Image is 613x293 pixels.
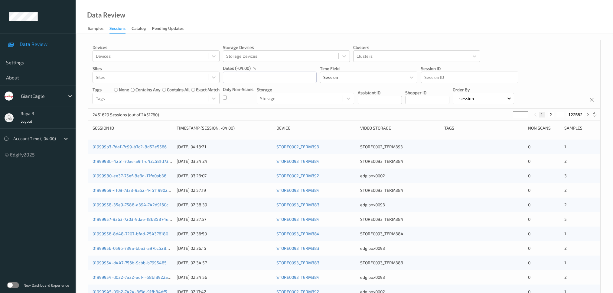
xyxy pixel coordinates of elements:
[276,188,320,193] a: STORE0093_TERM384
[93,112,159,118] p: 2451629 Sessions (out of 2451760)
[93,246,175,251] a: 01999956-0596-789a-bba3-a976c528d4fa
[528,202,530,207] span: 0
[135,87,160,93] label: contains any
[556,112,564,118] button: ...
[453,87,514,93] p: Order By
[528,173,530,178] span: 0
[566,112,584,118] button: 122582
[132,25,146,33] div: Catalog
[93,275,174,280] a: 01999954-d032-7a32-adf4-58bf3922abf3
[119,87,129,93] label: none
[444,125,524,131] div: Tags
[320,66,417,72] p: Time Field
[93,66,220,72] p: Sites
[360,274,440,280] div: edgibox0093
[528,275,530,280] span: 0
[564,231,566,236] span: 1
[360,245,440,251] div: edgibox0093
[93,144,173,149] a: 019999b3-7daf-7c99-b7c2-8d52e5566312
[564,173,567,178] span: 3
[93,173,174,178] a: 01999980-ee37-75ef-8e3d-17fe0ab3630a
[177,231,272,237] div: [DATE] 02:36:50
[528,246,530,251] span: 0
[564,260,566,265] span: 1
[177,125,272,131] div: Timestamp (Session, -04:00)
[276,231,320,236] a: STORE0093_TERM384
[177,202,272,208] div: [DATE] 02:38:39
[564,159,567,164] span: 2
[360,260,440,266] div: STORE0093_TERM383
[276,202,319,207] a: STORE0093_TERM383
[177,173,272,179] div: [DATE] 03:23:07
[276,275,320,280] a: STORE0093_TERM384
[88,25,103,33] div: Samples
[528,144,530,149] span: 0
[223,65,251,71] p: dates (-04:00)
[87,12,125,18] div: Data Review
[132,24,152,33] a: Catalog
[177,245,272,251] div: [DATE] 02:36:15
[257,87,354,93] p: Storage
[276,246,319,251] a: STORE0093_TERM383
[564,188,567,193] span: 2
[528,159,530,164] span: 0
[564,144,566,149] span: 1
[93,217,176,222] a: 01999957-9363-7203-9dae-f8685874e6ea
[167,87,190,93] label: contains all
[88,24,109,33] a: Samples
[564,246,567,251] span: 2
[564,217,567,222] span: 5
[276,159,320,164] a: STORE0093_TERM384
[223,44,350,50] p: Storage Devices
[177,187,272,193] div: [DATE] 02:57:19
[196,87,220,93] label: exact match
[276,260,319,265] a: STORE0093_TERM383
[109,24,132,34] a: Sessions
[360,187,440,193] div: STORE0093_TERM384
[360,125,440,131] div: Video Storage
[405,90,449,96] p: Shopper ID
[177,260,272,266] div: [DATE] 02:34:57
[360,216,440,222] div: STORE0093_TERM384
[528,217,530,222] span: 0
[93,260,176,265] a: 01999954-d447-756b-9cbb-b7995465ed57
[358,90,402,96] p: Assistant ID
[276,144,319,149] a: STORE0002_TERM393
[152,25,184,33] div: Pending Updates
[564,125,596,131] div: Samples
[457,95,476,101] p: session
[360,158,440,164] div: STORE0093_TERM384
[93,231,176,236] a: 01999956-8d48-7207-bfad-25437618049d
[360,202,440,208] div: edgibox0093
[109,25,126,34] div: Sessions
[528,260,530,265] span: 0
[93,125,172,131] div: Session ID
[360,173,440,179] div: edgibox0002
[353,44,480,50] p: Clusters
[93,87,102,93] p: Tags
[177,158,272,164] div: [DATE] 03:34:24
[276,217,320,222] a: STORE0093_TERM384
[539,112,545,118] button: 1
[360,144,440,150] div: STORE0002_TERM393
[93,159,173,164] a: 0199998b-42b1-70ae-a9ff-d42c58fd73a1
[564,202,567,207] span: 2
[177,274,272,280] div: [DATE] 02:34:56
[93,202,176,207] a: 01999958-35e9-7586-a394-742d9160c0e3
[276,173,319,178] a: STORE0002_TERM392
[177,216,272,222] div: [DATE] 02:37:57
[421,66,518,72] p: Session ID
[177,144,272,150] div: [DATE] 04:18:21
[223,86,253,92] p: Only Non-Scans
[93,188,174,193] a: 01999969-4f09-7333-9a52-445119902fc2
[548,112,554,118] button: 2
[564,275,567,280] span: 2
[93,44,220,50] p: Devices
[528,231,530,236] span: 0
[152,24,190,33] a: Pending Updates
[360,231,440,237] div: STORE0093_TERM384
[276,125,356,131] div: Device
[528,125,560,131] div: Non Scans
[528,188,530,193] span: 0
